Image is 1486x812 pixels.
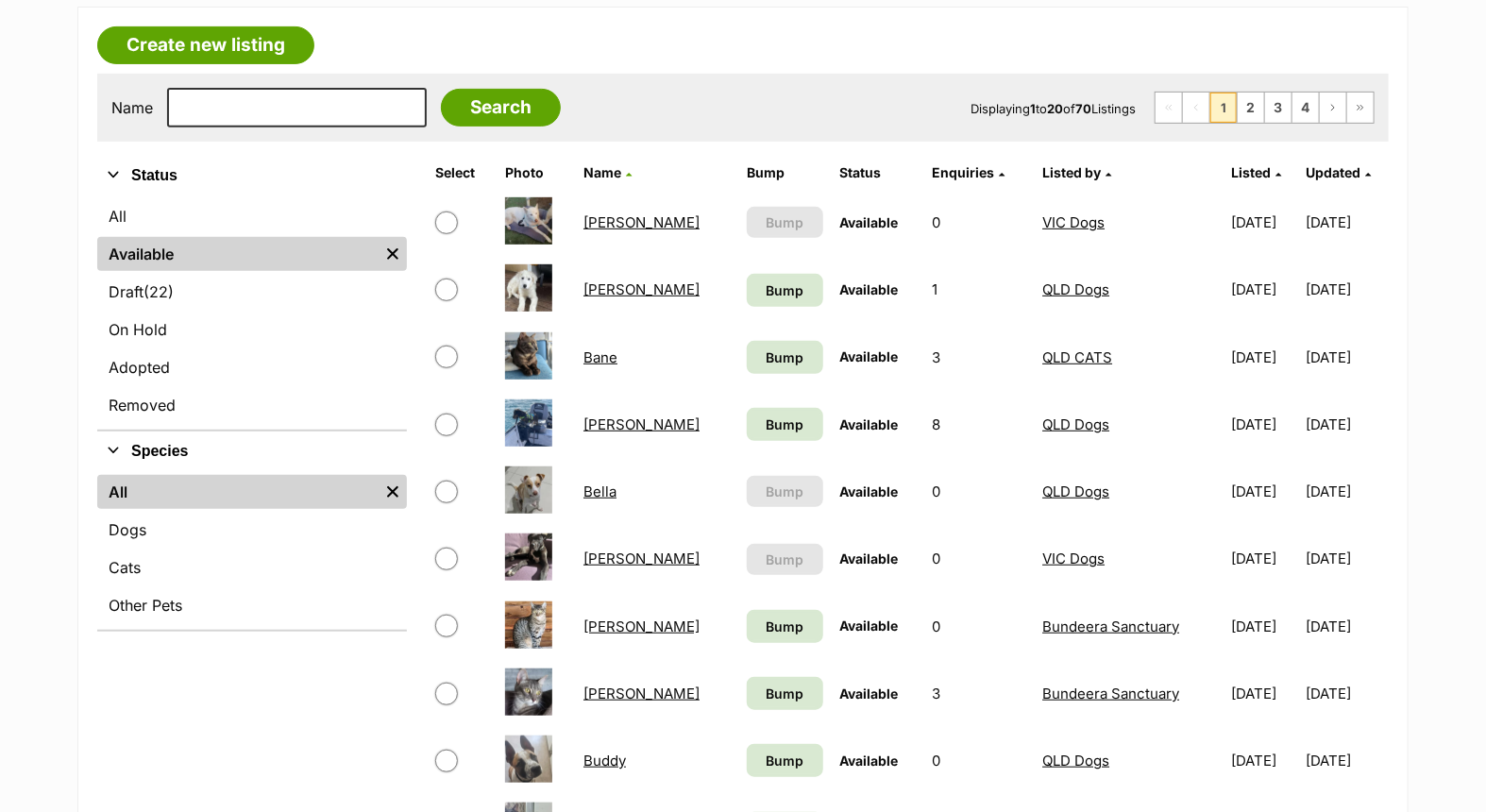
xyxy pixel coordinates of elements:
td: [DATE] [1307,728,1387,793]
a: Listed [1232,164,1282,180]
span: Available [840,281,899,297]
a: [PERSON_NAME] [583,415,700,433]
a: Bump [747,677,822,710]
td: [DATE] [1224,392,1305,457]
td: 0 [925,459,1034,524]
div: Status [97,195,407,430]
td: [DATE] [1307,661,1387,726]
a: On Hold [97,313,407,347]
a: Create new listing [97,26,314,64]
span: Bump [767,550,804,569]
a: QLD CATS [1042,348,1112,366]
td: [DATE] [1307,392,1387,457]
td: [DATE] [1224,661,1305,726]
a: Bella [583,482,616,500]
a: Bump [747,610,822,643]
a: Last page [1347,93,1374,123]
img: Bonnie [505,601,552,649]
a: All [97,475,379,509]
td: 0 [925,190,1034,255]
span: Available [840,685,899,702]
span: Available [840,753,899,769]
a: Dogs [97,513,407,547]
a: Buddy [583,752,626,770]
a: Page 4 [1292,93,1319,123]
span: translation missing: en.admin.listings.index.attributes.enquiries [933,164,995,180]
span: Bump [767,617,804,636]
a: [PERSON_NAME] [583,617,700,635]
td: 3 [925,661,1034,726]
a: QLD Dogs [1042,280,1109,298]
div: Species [97,471,407,630]
td: [DATE] [1224,728,1305,793]
td: [DATE] [1307,594,1387,659]
a: VIC Dogs [1042,213,1105,231]
a: Cats [97,550,407,584]
a: QLD Dogs [1042,752,1109,770]
button: Status [97,163,407,188]
a: Bump [747,408,822,441]
a: [PERSON_NAME] [583,280,700,298]
td: [DATE] [1224,526,1305,591]
span: Listed by [1042,164,1101,180]
th: Select [428,158,495,188]
a: [PERSON_NAME] [583,550,700,567]
a: Bundeera Sanctuary [1042,617,1179,635]
a: Listed by [1042,164,1111,180]
th: Bump [739,158,830,188]
span: Available [840,550,899,567]
button: Species [97,439,407,464]
td: 0 [925,526,1034,591]
a: All [97,199,407,233]
td: 0 [925,594,1034,659]
td: [DATE] [1307,325,1387,390]
a: Page 2 [1238,93,1264,123]
td: 8 [925,392,1034,457]
a: Remove filter [379,475,407,509]
th: Status [833,158,923,188]
td: [DATE] [1307,459,1387,524]
td: 0 [925,728,1034,793]
td: [DATE] [1224,325,1305,390]
nav: Pagination [1155,92,1375,124]
a: Page 3 [1265,93,1292,123]
td: 3 [925,325,1034,390]
a: [PERSON_NAME] [583,213,700,231]
td: [DATE] [1224,594,1305,659]
a: Next page [1320,93,1346,123]
span: Bump [767,280,804,300]
strong: 70 [1075,101,1091,116]
span: Available [840,617,899,634]
td: [DATE] [1307,190,1387,255]
a: Available [97,237,379,271]
input: Search [441,89,561,127]
a: Removed [97,388,407,422]
span: Bump [767,684,804,703]
span: Bump [767,751,804,770]
span: Bump [767,482,804,501]
a: Bundeera Sanctuary [1042,685,1179,702]
a: Adopted [97,350,407,384]
span: Listed [1232,164,1272,180]
a: QLD Dogs [1042,415,1109,433]
a: VIC Dogs [1042,550,1105,567]
span: (22) [144,280,174,303]
td: [DATE] [1307,526,1387,591]
a: Draft [97,275,407,309]
a: Bane [583,348,617,366]
button: Bump [747,476,822,507]
span: Available [840,214,899,230]
span: Name [583,164,621,180]
span: Bump [767,414,804,434]
a: QLD Dogs [1042,482,1109,500]
strong: 20 [1047,101,1063,116]
a: Bump [747,341,822,374]
span: Page 1 [1210,93,1237,123]
a: Other Pets [97,588,407,622]
span: Bump [767,347,804,367]
button: Bump [747,207,822,238]
a: Bump [747,744,822,777]
td: [DATE] [1224,257,1305,322]
a: Remove filter [379,237,407,271]
span: Available [840,483,899,499]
